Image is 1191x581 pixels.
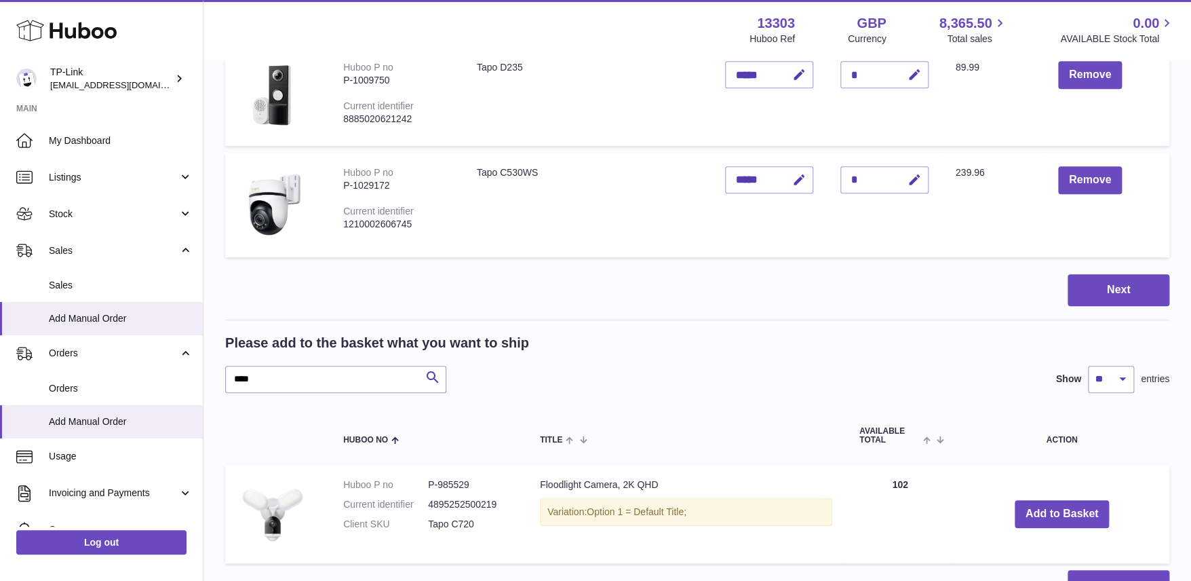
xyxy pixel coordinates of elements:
[49,415,193,428] span: Add Manual Order
[49,244,178,257] span: Sales
[757,14,795,33] strong: 13303
[954,413,1169,458] th: Action
[463,153,711,257] td: Tapo C530WS
[239,166,307,240] img: Tapo C530WS
[1060,14,1175,45] a: 0.00 AVAILABLE Stock Total
[1060,33,1175,45] span: AVAILABLE Stock Total
[1133,14,1159,33] span: 0.00
[956,167,985,178] span: 239.96
[343,62,393,73] div: Huboo P no
[587,506,686,517] span: Option 1 = Default Title;
[49,171,178,184] span: Listings
[428,498,513,511] dd: 4895252500219
[1015,500,1110,528] button: Add to Basket
[16,530,187,555] a: Log out
[49,312,193,325] span: Add Manual Order
[343,518,428,531] dt: Client SKU
[50,79,199,90] span: [EMAIL_ADDRESS][DOMAIN_NAME]
[16,69,37,89] img: gaby.chen@tp-link.com
[343,167,393,178] div: Huboo P no
[1058,166,1122,194] button: Remove
[540,436,562,445] span: Title
[846,465,954,563] td: 102
[463,48,711,146] td: Tapo D235
[857,14,886,33] strong: GBP
[848,33,886,45] div: Currency
[1058,61,1122,89] button: Remove
[1056,373,1081,386] label: Show
[343,100,414,111] div: Current identifier
[343,479,428,491] dt: Huboo P no
[49,279,193,292] span: Sales
[956,62,979,73] span: 89.99
[49,450,193,463] span: Usage
[749,33,795,45] div: Huboo Ref
[239,479,307,546] img: Floodlight Camera, 2K QHD
[50,66,172,92] div: TP-Link
[49,134,193,147] span: My Dashboard
[343,206,414,217] div: Current identifier
[540,498,832,526] div: Variation:
[343,436,388,445] span: Huboo no
[49,208,178,221] span: Stock
[225,334,529,352] h2: Please add to the basket what you want to ship
[1068,274,1169,306] button: Next
[343,113,450,126] div: 8885020621242
[49,487,178,500] span: Invoicing and Payments
[343,218,450,231] div: 1210002606745
[343,179,450,192] div: P-1029172
[939,14,1008,45] a: 8,365.50 Total sales
[947,33,1007,45] span: Total sales
[49,523,193,536] span: Cases
[343,74,450,87] div: P-1009750
[239,61,307,129] img: Tapo D235
[428,479,513,491] dd: P-985529
[49,347,178,360] span: Orders
[343,498,428,511] dt: Current identifier
[939,14,992,33] span: 8,365.50
[49,382,193,395] span: Orders
[859,427,920,445] span: AVAILABLE Total
[428,518,513,531] dd: Tapo C720
[1141,373,1169,386] span: entries
[526,465,846,563] td: Floodlight Camera, 2K QHD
